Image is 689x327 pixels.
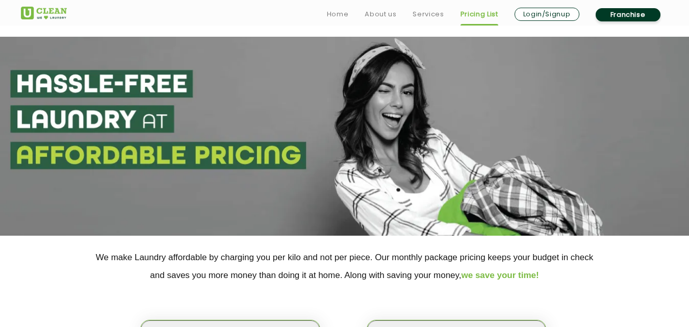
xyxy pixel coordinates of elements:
[21,248,669,284] p: We make Laundry affordable by charging you per kilo and not per piece. Our monthly package pricin...
[327,8,349,20] a: Home
[515,8,579,21] a: Login/Signup
[365,8,396,20] a: About us
[21,7,67,19] img: UClean Laundry and Dry Cleaning
[462,270,539,280] span: we save your time!
[596,8,660,21] a: Franchise
[461,8,498,20] a: Pricing List
[413,8,444,20] a: Services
